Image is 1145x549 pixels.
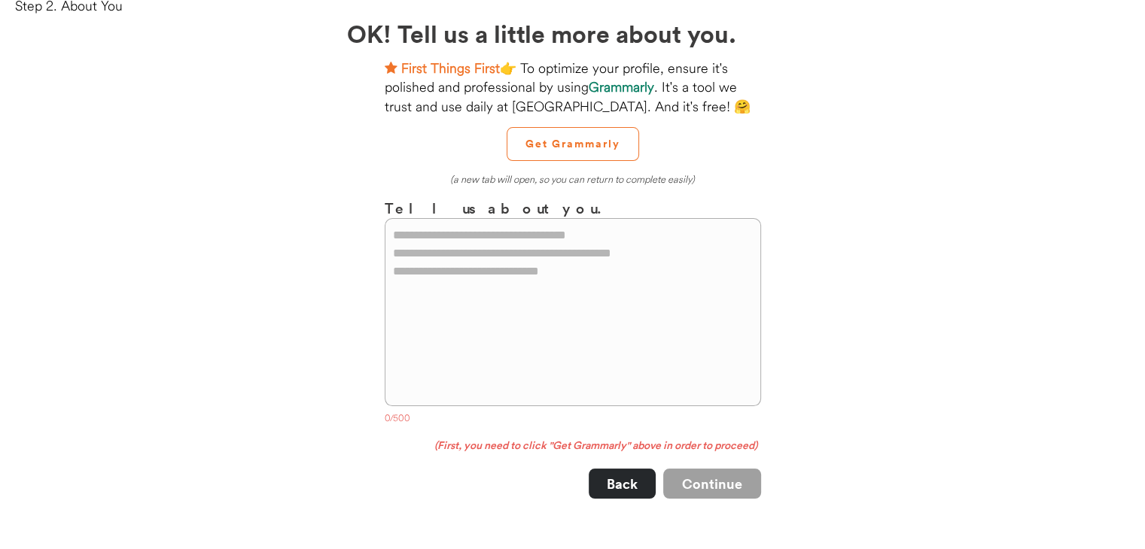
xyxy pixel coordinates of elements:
strong: Grammarly [589,78,654,96]
em: (a new tab will open, so you can return to complete easily) [450,173,695,185]
div: (First, you need to click "Get Grammarly" above in order to proceed) [385,438,761,453]
h3: Tell us about you. [385,197,761,219]
button: Continue [663,469,761,499]
h2: OK! Tell us a little more about you. [347,15,799,51]
div: 👉 To optimize your profile, ensure it's polished and professional by using . It's a tool we trust... [385,59,761,116]
button: Get Grammarly [507,127,639,161]
div: 0/500 [385,412,761,427]
button: Back [589,469,656,499]
strong: First Things First [401,59,500,77]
